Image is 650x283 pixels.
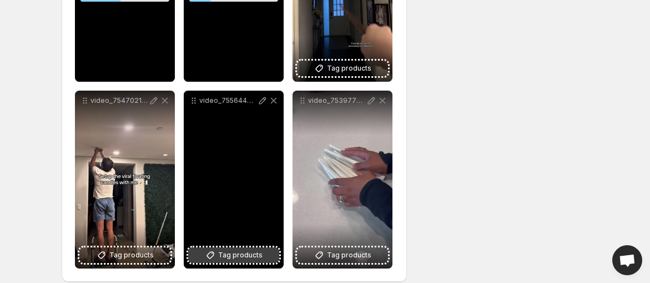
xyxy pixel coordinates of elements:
[109,250,154,261] span: Tag products
[293,91,392,269] div: video_7539778088062749965Tag products
[199,96,257,105] p: video_7556442385857776909
[327,250,371,261] span: Tag products
[612,245,642,275] div: Open chat
[79,247,170,263] button: Tag products
[308,96,366,105] p: video_7539778088062749965
[75,91,175,269] div: video_7547021787163381022Tag products
[188,247,279,263] button: Tag products
[297,61,388,76] button: Tag products
[218,250,263,261] span: Tag products
[184,91,284,269] div: video_7556442385857776909Tag products
[327,63,371,74] span: Tag products
[90,96,148,105] p: video_7547021787163381022
[297,247,388,263] button: Tag products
